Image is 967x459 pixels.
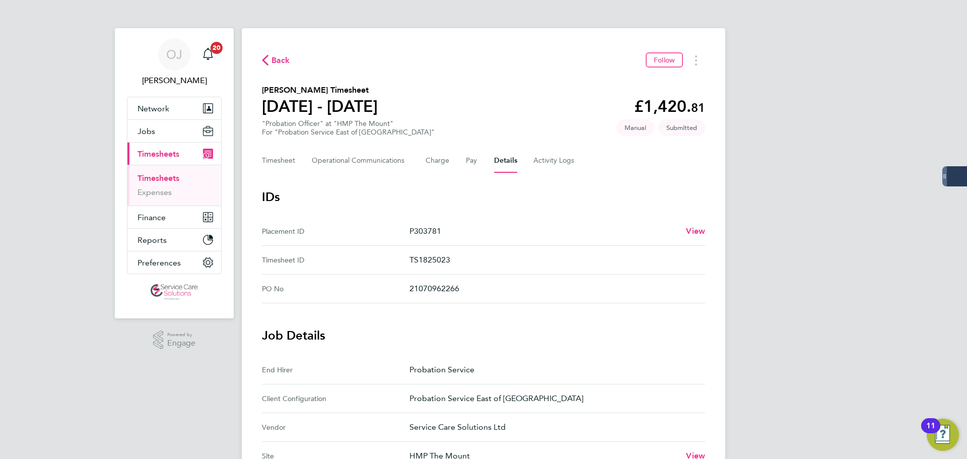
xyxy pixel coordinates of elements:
[137,149,179,159] span: Timesheets
[198,38,218,71] a: 20
[127,284,222,300] a: Go to home page
[691,100,705,115] span: 81
[137,104,169,113] span: Network
[167,331,195,339] span: Powered by
[262,364,409,376] div: End Hirer
[409,254,697,266] p: TS1825023
[153,331,196,350] a: Powered byEngage
[409,392,697,405] p: Probation Service East of [GEOGRAPHIC_DATA]
[127,206,221,228] button: Finance
[262,327,705,344] h3: Job Details
[926,426,935,439] div: 11
[533,149,576,173] button: Activity Logs
[687,52,705,68] button: Timesheets Menu
[646,52,683,68] button: Follow
[409,421,697,433] p: Service Care Solutions Ltd
[466,149,478,173] button: Pay
[658,119,705,136] span: This timesheet is Submitted.
[166,48,182,61] span: OJ
[262,128,435,137] div: For "Probation Service East of [GEOGRAPHIC_DATA]"
[262,119,435,137] div: "Probation Officer" at "HMP The Mount"
[127,120,221,142] button: Jobs
[262,225,409,237] div: Placement ID
[137,187,172,197] a: Expenses
[127,229,221,251] button: Reports
[262,421,409,433] div: Vendor
[127,97,221,119] button: Network
[312,149,409,173] button: Operational Communications
[409,225,678,237] p: P303781
[137,235,167,245] span: Reports
[426,149,450,173] button: Charge
[127,251,221,274] button: Preferences
[262,283,409,295] div: PO No
[137,126,155,136] span: Jobs
[137,173,179,183] a: Timesheets
[151,284,198,300] img: servicecare-logo-retina.png
[211,42,223,54] span: 20
[137,258,181,268] span: Preferences
[262,254,409,266] div: Timesheet ID
[137,213,166,222] span: Finance
[127,75,222,87] span: Oliver Jefferson
[634,97,705,116] app-decimal: £1,420.
[262,54,290,67] button: Back
[127,38,222,87] a: OJ[PERSON_NAME]
[262,96,378,116] h1: [DATE] - [DATE]
[127,143,221,165] button: Timesheets
[262,189,705,205] h3: IDs
[686,226,705,236] span: View
[686,225,705,237] a: View
[409,364,697,376] p: Probation Service
[927,419,959,451] button: Open Resource Center, 11 new notifications
[271,54,290,67] span: Back
[262,392,409,405] div: Client Configuration
[654,55,675,64] span: Follow
[616,119,654,136] span: This timesheet was manually created.
[262,84,378,96] h2: [PERSON_NAME] Timesheet
[409,283,697,295] p: 21070962266
[115,28,234,318] nav: Main navigation
[127,165,221,206] div: Timesheets
[262,149,296,173] button: Timesheet
[167,339,195,348] span: Engage
[494,149,517,173] button: Details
